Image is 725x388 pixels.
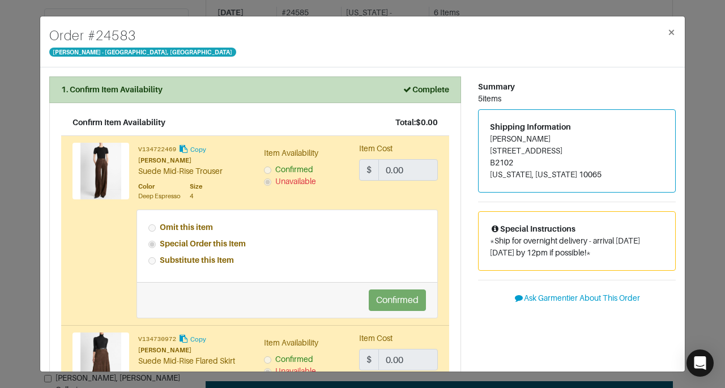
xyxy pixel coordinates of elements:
input: Unavailable [264,178,271,186]
strong: Complete [402,85,449,94]
strong: Substitute this Item [160,255,234,265]
div: [PERSON_NAME] [138,346,247,355]
h4: Order # 24583 [49,25,236,46]
button: Copy [178,143,207,156]
div: 5 items [478,93,676,105]
span: Special Instructions [490,224,575,233]
img: Product [72,143,129,199]
button: Ask Garmentier About This Order [478,289,676,307]
label: Item Cost [359,143,393,155]
div: Open Intercom Messenger [686,349,714,377]
div: Color [138,182,181,191]
div: Deep Espresso [138,191,181,201]
button: Copy [178,332,207,346]
small: V134730972 [138,336,176,343]
span: Confirmed [275,355,313,364]
div: Confirm Item Availability [72,117,165,129]
strong: 1. Confirm Item Availability [61,85,163,94]
input: Special Order this Item [148,241,156,248]
div: [PERSON_NAME] [138,156,247,165]
strong: Omit this item [160,223,213,232]
span: Unavailable [275,177,316,186]
address: [PERSON_NAME] [STREET_ADDRESS] B2102 [US_STATE], [US_STATE] 10065 [490,133,664,181]
input: Omit this item [148,224,156,232]
input: Confirmed [264,167,271,174]
span: Confirmed [275,165,313,174]
div: Suede Mid-Rise Flared Skirt [138,355,247,367]
button: Confirmed [369,289,426,311]
label: Item Availability [264,337,318,349]
small: Copy [190,336,206,343]
span: × [667,24,676,40]
span: Shipping Information [490,122,571,131]
div: Summary [478,81,676,93]
input: Substitute this Item [148,257,156,265]
label: Item Cost [359,332,393,344]
span: [PERSON_NAME] - [GEOGRAPHIC_DATA], [GEOGRAPHIC_DATA] [49,48,236,57]
input: Unavailable [264,368,271,376]
small: V134722469 [138,146,176,153]
small: Copy [190,146,206,153]
input: Confirmed [264,356,271,364]
span: $ [359,349,379,370]
div: Size [190,182,202,191]
button: Close [658,16,685,48]
span: $ [359,159,379,181]
label: Item Availability [264,147,318,159]
span: Unavailable [275,366,316,376]
p: *Ship for overnight delivery - arrival [DATE][DATE] by 12pm if possible!* [490,235,664,259]
div: Total: $0.00 [395,117,438,129]
strong: Special Order this Item [160,239,246,248]
div: Suede Mid-Rise Trouser [138,165,247,177]
div: 4 [190,191,202,201]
